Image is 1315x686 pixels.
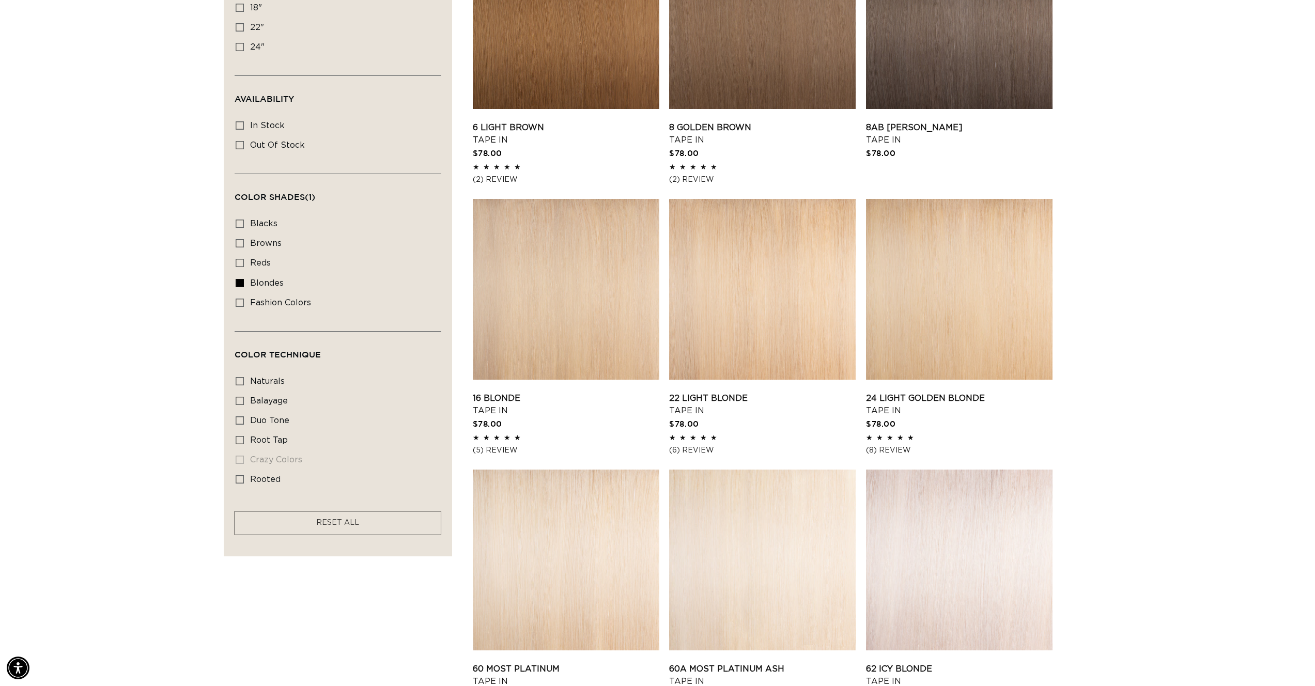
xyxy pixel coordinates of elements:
span: Out of stock [250,141,305,149]
a: RESET ALL [316,517,359,529]
span: duo tone [250,416,289,425]
span: root tap [250,436,288,444]
span: Color Shades [235,192,315,201]
iframe: Chat Widget [1263,636,1315,686]
span: balayage [250,397,288,405]
span: (1) [305,192,315,201]
summary: Color Shades (1 selected) [235,174,441,211]
span: RESET ALL [316,519,359,526]
span: reds [250,259,271,267]
a: 22 Light Blonde Tape In [669,392,856,417]
span: In stock [250,121,285,130]
span: 24" [250,43,265,51]
a: 6 Light Brown Tape In [473,121,659,146]
a: 16 Blonde Tape In [473,392,659,417]
span: naturals [250,377,285,385]
div: Accessibility Menu [7,657,29,679]
span: 18" [250,4,262,12]
span: fashion colors [250,299,311,307]
summary: Availability (0 selected) [235,76,441,113]
span: Color Technique [235,350,321,359]
span: 22" [250,23,264,32]
a: 24 Light Golden Blonde Tape In [866,392,1053,417]
span: browns [250,239,282,247]
span: rooted [250,475,281,484]
a: 8 Golden Brown Tape In [669,121,856,146]
span: blacks [250,220,277,228]
summary: Color Technique (0 selected) [235,332,441,369]
a: 8AB [PERSON_NAME] Tape In [866,121,1053,146]
span: Availability [235,94,294,103]
span: blondes [250,279,284,287]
